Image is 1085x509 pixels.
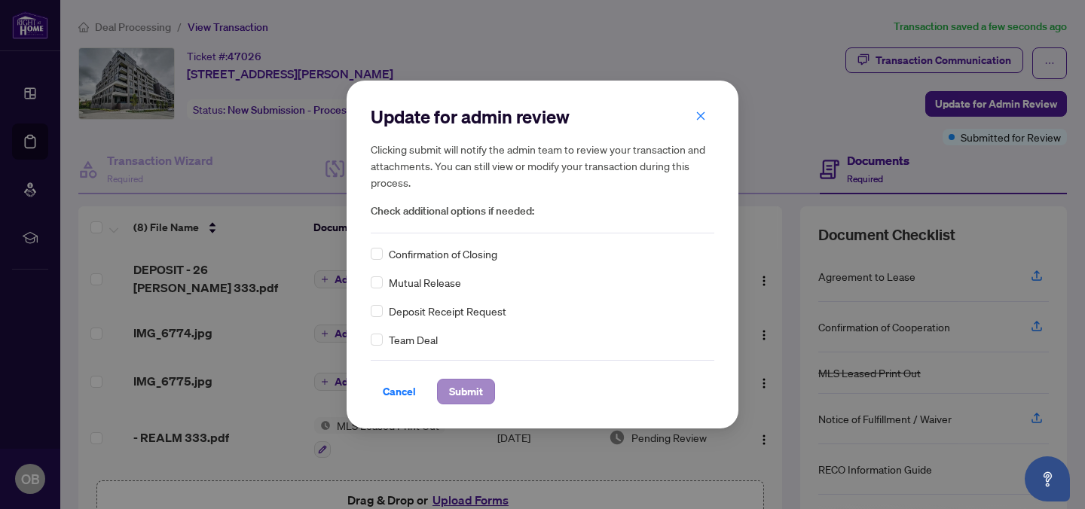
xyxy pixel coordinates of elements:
[389,274,461,291] span: Mutual Release
[371,141,714,190] h5: Clicking submit will notify the admin team to review your transaction and attachments. You can st...
[371,203,714,220] span: Check additional options if needed:
[695,111,706,121] span: close
[437,379,495,404] button: Submit
[371,379,428,404] button: Cancel
[383,379,416,404] span: Cancel
[389,303,506,319] span: Deposit Receipt Request
[449,379,483,404] span: Submit
[371,105,714,129] h2: Update for admin review
[389,331,438,348] span: Team Deal
[1025,456,1070,501] button: Open asap
[389,245,497,262] span: Confirmation of Closing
